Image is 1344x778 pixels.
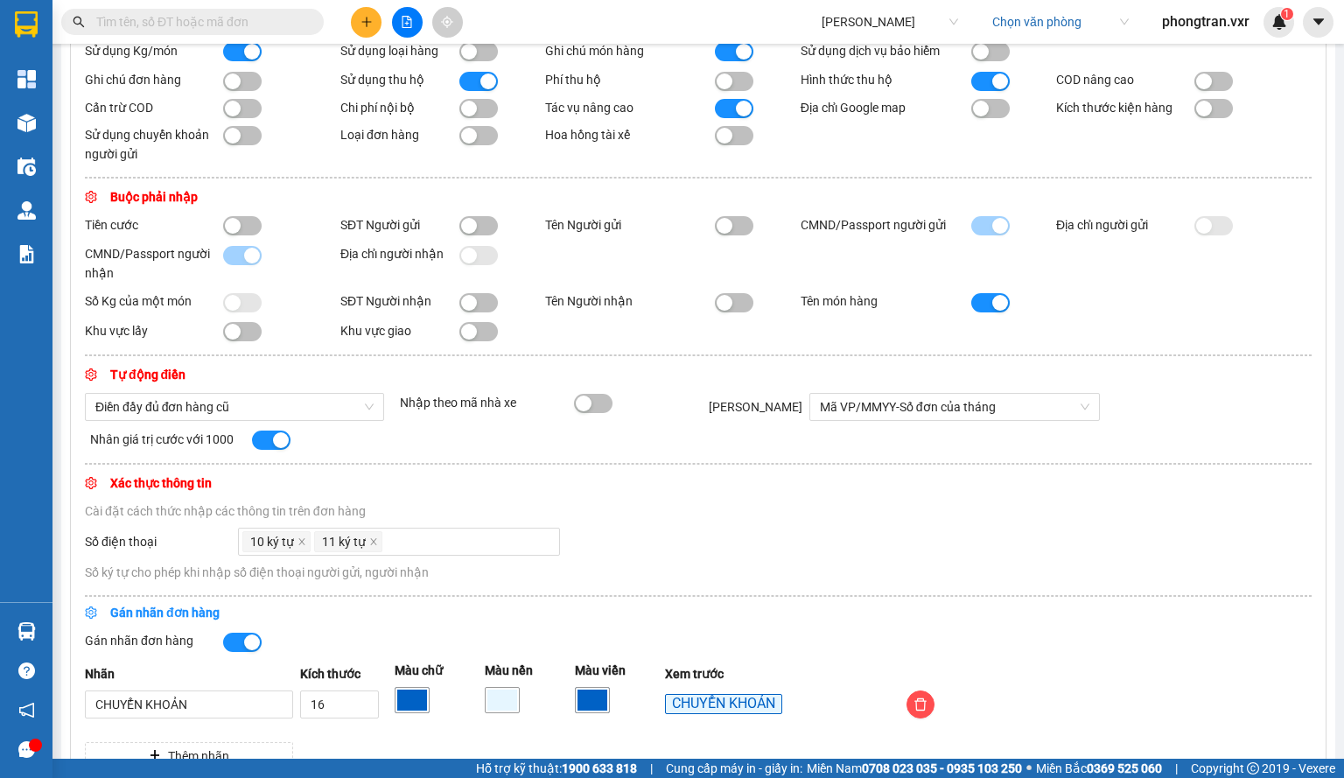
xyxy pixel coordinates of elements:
div: Hình thức thu hộ [801,70,971,89]
input: Nhập tên nhãn [85,690,293,718]
span: setting [85,606,97,619]
span: 1 [1284,8,1290,20]
img: logo-vxr [15,11,38,38]
span: | [650,759,653,778]
strong: 0708 023 035 - 0935 103 250 [862,761,1022,775]
img: dashboard-icon [17,70,36,88]
div: Gán nhãn đơn hàng [85,603,596,622]
span: Miền Nam [807,759,1022,778]
div: Số điện thoại [85,532,238,551]
div: Địa chỉ người gửi [1056,215,1194,235]
div: CMND/Passport người gửi [801,215,971,235]
div: Xem trước [665,664,724,683]
div: Địa chỉ người nhận [340,244,459,263]
span: setting [85,477,97,489]
span: Tân Quang Dũng [822,9,958,35]
div: Ghi chú đơn hàng [85,70,223,89]
div: CMND/Passport người nhận [85,244,223,283]
div: Địa chỉ Google map [801,98,971,117]
span: 11 ký tự [322,532,366,551]
span: message [18,741,35,758]
span: Hỗ trợ kỹ thuật: [476,759,637,778]
img: warehouse-icon [17,622,36,641]
sup: 1 [1281,8,1293,20]
div: Khu vực giao [340,321,459,340]
span: plus [149,749,161,763]
span: 11 ký tự [314,531,382,552]
div: Tên Người nhận [545,291,716,311]
span: Tự động điền [85,368,185,382]
img: warehouse-icon [17,114,36,132]
div: Sử dụng loại hàng [340,41,459,60]
div: Cấn trừ COD [85,98,223,117]
span: Điền đầy đủ đơn hàng cũ [95,394,374,420]
span: close [297,537,306,548]
div: Kích thước [300,664,360,683]
div: Kích thước kiện hàng [1056,98,1194,117]
span: [PERSON_NAME] [709,400,802,414]
div: Màu nền [485,661,533,680]
div: Sử dụng thu hộ [340,70,459,89]
span: Thêm nhãn [168,746,229,766]
div: Khu vực lấy [85,321,223,340]
button: caret-down [1303,7,1333,38]
strong: 1900 633 818 [562,761,637,775]
div: Cài đặt cách thức nhập các thông tin trên đơn hàng [85,501,1312,521]
div: Tên Người gửi [545,215,716,235]
div: SĐT Người gửi [340,215,459,235]
img: solution-icon [17,245,36,263]
div: Chi phí nội bộ [340,98,459,117]
span: | [1175,759,1178,778]
div: Màu viền [575,661,626,680]
strong: 0369 525 060 [1087,761,1162,775]
span: aim [441,16,453,28]
span: Miền Bắc [1036,759,1162,778]
span: notification [18,702,35,718]
span: setting [85,191,97,203]
button: delete [906,690,934,718]
div: Xác thực thông tin [85,473,596,493]
div: Nhân giá trị cước với 1000 [85,430,247,449]
div: Tên món hàng [801,291,971,311]
img: warehouse-icon [17,158,36,176]
div: Tiền cước [85,215,223,235]
div: Gán nhãn đơn hàng [85,631,223,650]
span: copyright [1247,762,1259,774]
div: Sử dụng chuyển khoản người gửi [85,125,223,164]
span: delete [907,697,934,711]
div: Hoa hồng tài xế [545,125,716,144]
span: close [369,537,378,548]
span: ⚪️ [1026,765,1032,772]
div: Số Kg của một món [85,291,223,311]
img: icon-new-feature [1271,14,1287,30]
span: Mã VP/MMYY-Số đơn của tháng [820,394,1089,420]
button: file-add [392,7,423,38]
div: Loại đơn hàng [340,125,459,144]
div: Tác vụ nâng cao [545,98,716,117]
img: warehouse-icon [17,201,36,220]
span: Cung cấp máy in - giấy in: [666,759,802,778]
span: phongtran.vxr [1148,11,1263,32]
span: plus [360,16,373,28]
span: setting [85,368,97,381]
span: 10 ký tự [242,531,311,552]
span: search [73,16,85,28]
div: Ghi chú món hàng [545,41,716,60]
button: plusThêm nhãn [85,742,293,770]
span: question-circle [18,662,35,679]
div: SĐT Người nhận [340,291,459,311]
div: Sử dụng dịch vụ bảo hiểm [801,41,971,60]
span: Buộc phải nhập [85,190,198,204]
button: plus [351,7,381,38]
button: aim [432,7,463,38]
div: COD nâng cao [1056,70,1194,89]
div: Phí thu hộ [545,70,716,89]
div: Nhập theo mã nhà xe [395,393,569,412]
div: Nhãn [85,664,115,683]
span: 10 ký tự [250,532,294,551]
input: Tìm tên, số ĐT hoặc mã đơn [96,12,303,32]
span: caret-down [1311,14,1326,30]
span: file-add [401,16,413,28]
div: Sử dụng Kg/món [85,41,223,60]
div: Số ký tự cho phép khi nhập số điện thoại người gửi, người nhận [85,563,1312,582]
